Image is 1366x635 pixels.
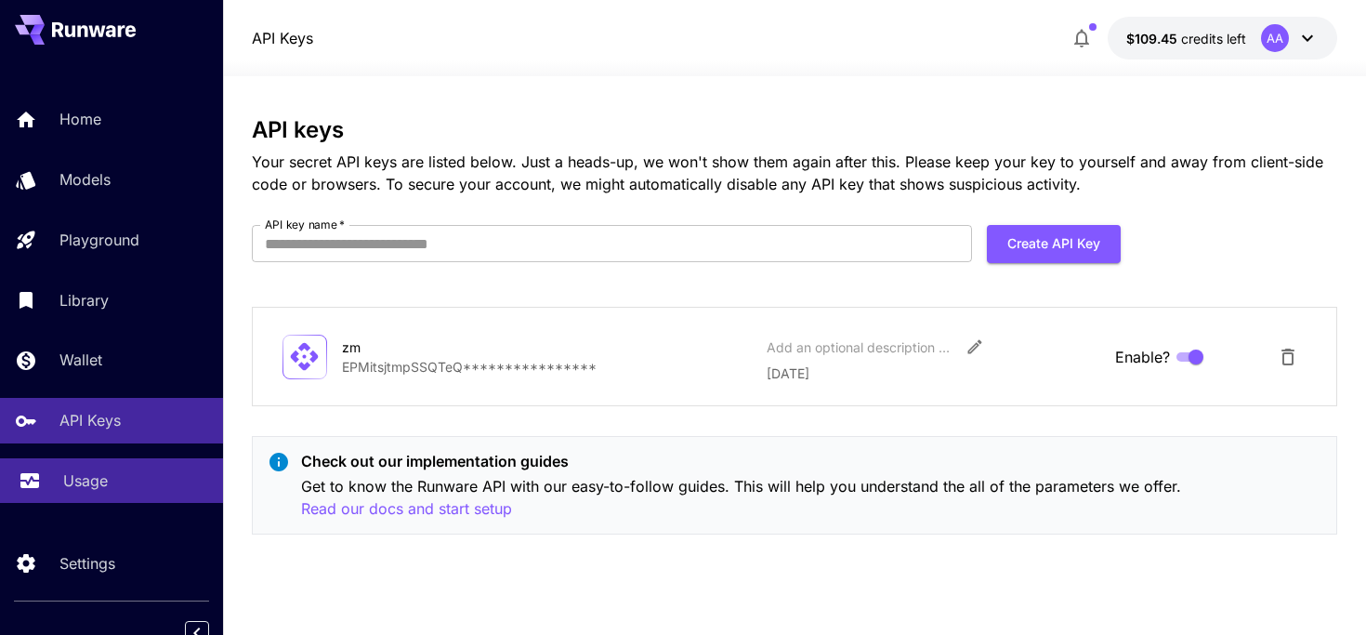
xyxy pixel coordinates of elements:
[1181,31,1246,46] span: credits left
[958,330,992,364] button: Edit
[301,497,512,521] button: Read our docs and start setup
[59,168,111,191] p: Models
[342,337,528,357] div: zm
[767,337,952,357] div: Add an optional description or comment
[301,475,1322,521] p: Get to know the Runware API with our easy-to-follow guides. This will help you understand the all...
[59,349,102,371] p: Wallet
[252,27,313,49] nav: breadcrumb
[767,364,1101,383] p: [DATE]
[1115,346,1170,368] span: Enable?
[265,217,345,232] label: API key name
[1108,17,1337,60] button: $109.445AA
[59,552,115,575] p: Settings
[59,409,121,431] p: API Keys
[1269,338,1307,376] button: Delete API Key
[987,225,1121,263] button: Create API Key
[301,450,1322,472] p: Check out our implementation guides
[63,470,108,492] p: Usage
[1126,29,1246,48] div: $109.445
[252,151,1338,195] p: Your secret API keys are listed below. Just a heads-up, we won't show them again after this. Plea...
[252,27,313,49] a: API Keys
[59,289,109,311] p: Library
[252,117,1338,143] h3: API keys
[59,229,139,251] p: Playground
[59,108,101,130] p: Home
[1126,31,1181,46] span: $109.45
[1261,24,1289,52] div: AA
